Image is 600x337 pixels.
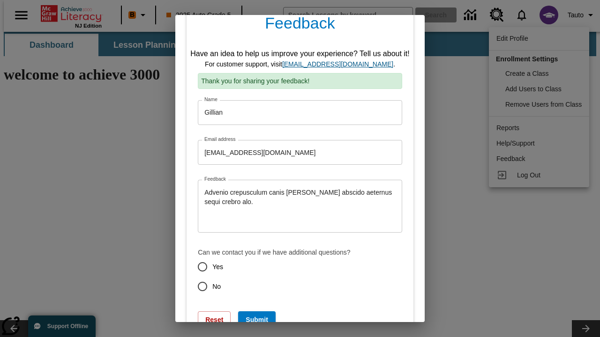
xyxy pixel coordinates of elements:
[238,311,275,329] button: Submit
[212,282,221,292] span: No
[198,311,231,329] button: Reset
[198,73,402,89] p: Thank you for sharing your feedback!
[204,96,217,103] label: Name
[212,262,223,272] span: Yes
[190,48,410,59] div: Have an idea to help us improve your experience? Tell us about it!
[204,176,226,183] label: Feedback
[190,59,410,69] div: For customer support, visit .
[204,136,236,143] label: Email address
[282,60,393,68] a: support, will open in new browser tab
[187,6,413,44] h4: Feedback
[198,257,402,296] div: contact-permission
